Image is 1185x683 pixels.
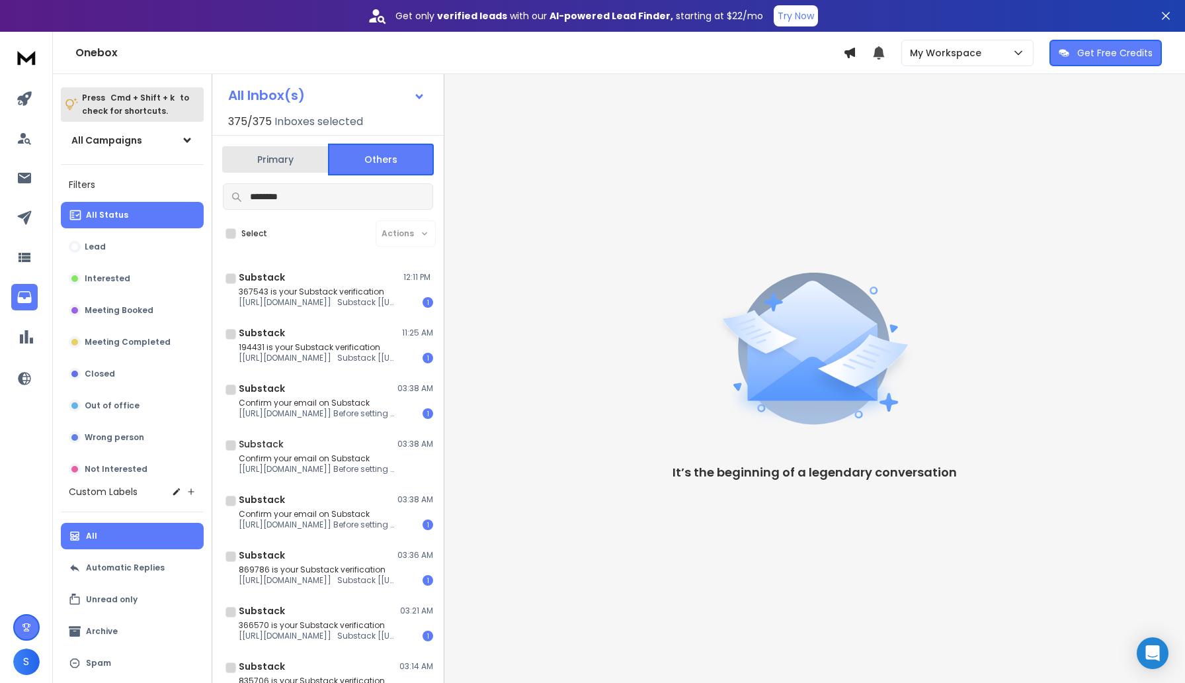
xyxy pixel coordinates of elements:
[86,626,118,637] p: Archive
[61,361,204,387] button: Closed
[86,594,138,605] p: Unread only
[85,369,115,379] p: Closed
[239,565,397,575] p: 869786 is your Substack verification
[61,424,204,451] button: Wrong person
[910,46,987,60] p: My Workspace
[239,271,285,284] h1: Substack
[239,604,285,617] h1: Substack
[239,408,397,419] p: [[URL][DOMAIN_NAME]] Before setting up your publication,
[75,45,843,61] h1: Onebox
[86,563,165,573] p: Automatic Replies
[85,273,130,284] p: Interested
[399,661,433,672] p: 03:14 AM
[228,89,305,102] h1: All Inbox(s)
[239,297,397,308] p: [[URL][DOMAIN_NAME]] Substack [[URL][DOMAIN_NAME]!,w_80,h_80,c_fill,f_auto,q_auto:good,fl_progres...
[423,575,433,586] div: 1
[228,114,272,130] span: 375 / 375
[218,82,436,109] button: All Inbox(s)
[239,464,397,475] p: [[URL][DOMAIN_NAME]] Before setting up your publication,
[239,549,285,562] h1: Substack
[71,134,142,147] h1: All Campaigns
[239,660,285,673] h1: Substack
[423,520,433,530] div: 1
[85,400,140,411] p: Out of office
[550,9,673,23] strong: AI-powered Lead Finder,
[423,408,433,419] div: 1
[423,297,433,308] div: 1
[239,509,397,520] p: Confirm your email on Substack
[86,210,128,220] p: All Status
[423,631,433,641] div: 1
[403,272,433,283] p: 12:11 PM
[239,326,285,340] h1: Substack
[397,494,433,505] p: 03:38 AM
[239,342,397,353] p: 194431 is your Substack verification
[397,439,433,449] p: 03:38 AM
[778,9,814,23] p: Try Now
[108,90,177,105] span: Cmd + Shift + k
[61,456,204,482] button: Not Interested
[61,555,204,581] button: Automatic Replies
[673,463,957,482] p: It’s the beginning of a legendary conversation
[239,453,397,464] p: Confirm your email on Substack
[13,45,40,69] img: logo
[69,485,138,498] h3: Custom Labels
[328,144,434,175] button: Others
[423,353,433,363] div: 1
[395,9,763,23] p: Get only with our starting at $22/mo
[239,382,285,395] h1: Substack
[239,520,397,530] p: [[URL][DOMAIN_NAME]] Before setting up your publication,
[61,586,204,613] button: Unread only
[239,631,397,641] p: [[URL][DOMAIN_NAME]] Substack [[URL][DOMAIN_NAME]!,w_80,h_80,c_fill,f_auto,q_auto:good,fl_progres...
[239,398,397,408] p: Confirm your email on Substack
[85,337,171,347] p: Meeting Completed
[241,228,267,239] label: Select
[239,575,397,586] p: [[URL][DOMAIN_NAME]] Substack [[URL][DOMAIN_NAME]!,w_80,h_80,c_fill,f_auto,q_auto:good,fl_progres...
[402,328,433,338] p: 11:25 AM
[82,91,189,118] p: Press to check for shortcuts.
[61,618,204,645] button: Archive
[61,127,204,154] button: All Campaigns
[239,493,285,506] h1: Substack
[61,265,204,292] button: Interested
[61,175,204,194] h3: Filters
[61,329,204,355] button: Meeting Completed
[61,234,204,260] button: Lead
[85,242,106,252] p: Lead
[274,114,363,130] h3: Inboxes selected
[1077,46,1153,60] p: Get Free Credits
[85,464,147,475] p: Not Interested
[1049,40,1162,66] button: Get Free Credits
[13,649,40,675] button: S
[61,650,204,676] button: Spam
[1137,637,1168,669] div: Open Intercom Messenger
[397,550,433,561] p: 03:36 AM
[86,658,111,668] p: Spam
[61,202,204,228] button: All Status
[239,353,397,363] p: [[URL][DOMAIN_NAME]] Substack [[URL][DOMAIN_NAME]!,w_80,h_80,c_fill,f_auto,q_auto:good,fl_progres...
[85,432,144,443] p: Wrong person
[774,5,818,26] button: Try Now
[400,606,433,616] p: 03:21 AM
[397,383,433,394] p: 03:38 AM
[61,392,204,419] button: Out of office
[86,531,97,541] p: All
[437,9,507,23] strong: verified leads
[222,145,328,174] button: Primary
[239,287,397,297] p: 367543 is your Substack verification
[239,437,284,451] h1: Substack
[61,523,204,549] button: All
[239,620,397,631] p: 366570 is your Substack verification
[61,297,204,324] button: Meeting Booked
[85,305,153,316] p: Meeting Booked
